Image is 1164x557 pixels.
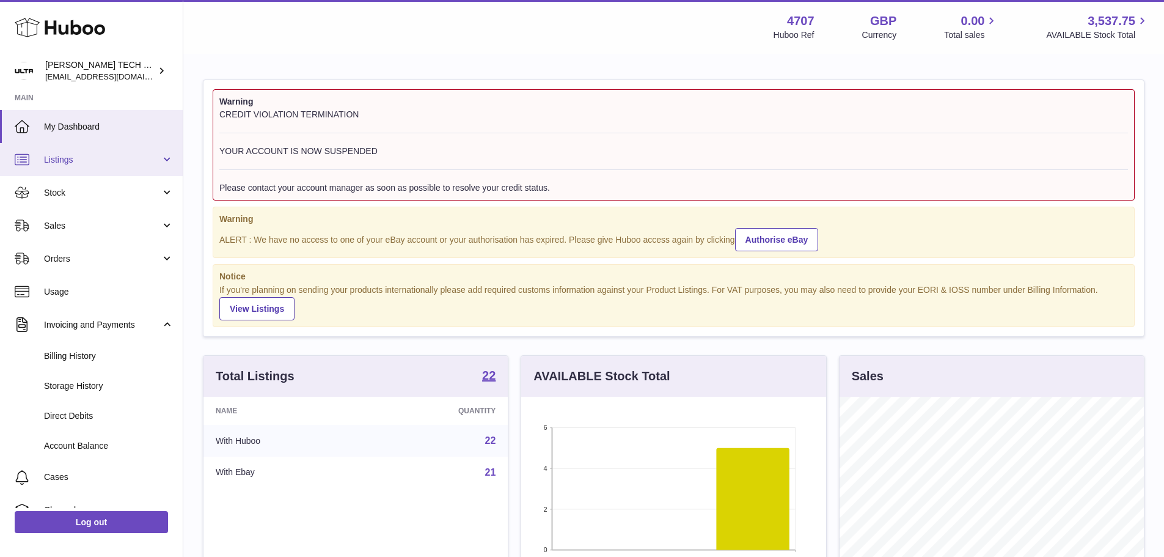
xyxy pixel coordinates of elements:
span: Storage History [44,380,174,392]
div: Currency [862,29,897,41]
span: My Dashboard [44,121,174,133]
span: Stock [44,187,161,199]
th: Name [203,397,364,425]
a: 21 [485,467,496,478]
h3: AVAILABLE Stock Total [533,368,670,385]
span: 0.00 [961,13,985,29]
span: [EMAIL_ADDRESS][DOMAIN_NAME] [45,72,180,81]
a: 22 [482,369,496,384]
div: CREDIT VIOLATION TERMINATION YOUR ACCOUNT IS NOW SUSPENDED Please contact your account manager as... [219,109,1128,194]
text: 4 [544,465,547,472]
text: 0 [544,546,547,553]
a: 3,537.75 AVAILABLE Stock Total [1046,13,1149,41]
div: If you're planning on sending your products internationally please add required customs informati... [219,284,1128,321]
span: Channels [44,504,174,516]
span: Usage [44,286,174,298]
strong: 4707 [787,13,814,29]
text: 6 [544,424,547,431]
td: With Huboo [203,425,364,457]
span: 3,537.75 [1088,13,1135,29]
h3: Sales [852,368,884,385]
strong: GBP [870,13,896,29]
strong: Warning [219,213,1128,225]
td: With Ebay [203,457,364,489]
span: Direct Debits [44,410,174,422]
h3: Total Listings [216,368,295,385]
strong: Notice [219,271,1128,282]
a: Log out [15,511,168,533]
strong: 22 [482,369,496,382]
div: ALERT : We have no access to one of your eBay account or your authorisation has expired. Please g... [219,226,1128,251]
th: Quantity [364,397,508,425]
span: Invoicing and Payments [44,319,161,331]
a: 0.00 Total sales [944,13,998,41]
span: AVAILABLE Stock Total [1046,29,1149,41]
text: 2 [544,506,547,513]
a: View Listings [219,297,295,320]
span: Sales [44,220,161,232]
span: Account Balance [44,440,174,452]
strong: Warning [219,96,1128,108]
span: Total sales [944,29,998,41]
div: Huboo Ref [774,29,814,41]
span: Cases [44,471,174,483]
span: Orders [44,253,161,265]
a: 22 [485,435,496,446]
a: Authorise eBay [735,228,819,251]
div: [PERSON_NAME] TECH LTD [45,59,155,83]
span: Billing History [44,350,174,362]
img: internalAdmin-4707@internal.huboo.com [15,62,33,80]
span: Listings [44,154,161,166]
